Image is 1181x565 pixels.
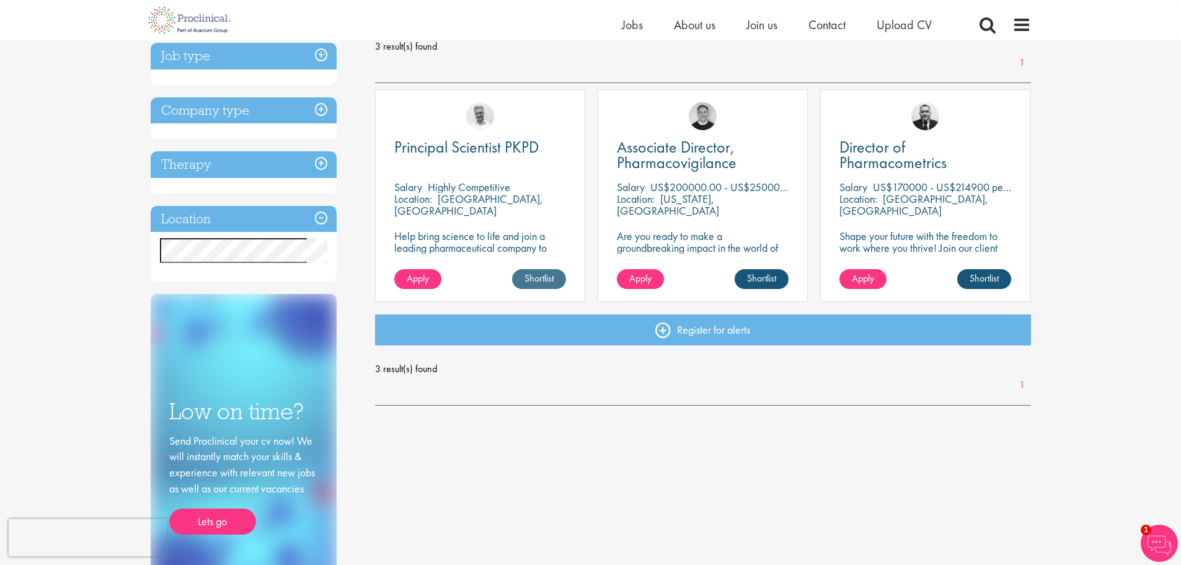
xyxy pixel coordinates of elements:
a: Lets go [169,509,256,535]
a: Apply [839,269,887,289]
a: Principal Scientist PKPD [394,140,566,155]
img: Chatbot [1141,525,1178,562]
a: Shortlist [957,269,1011,289]
a: Register for alerts [375,314,1031,345]
span: Salary [617,180,645,194]
p: [GEOGRAPHIC_DATA], [GEOGRAPHIC_DATA] [394,192,543,218]
div: Send Proclinical your cv now! We will instantly match your skills & experience with relevant new ... [169,433,318,535]
h3: Job type [151,43,337,69]
span: Apply [629,272,652,285]
span: Apply [407,272,429,285]
a: Associate Director, Pharmacovigilance [617,140,789,171]
span: Salary [839,180,867,194]
a: Jobs [622,17,643,33]
p: Help bring science to life and join a leading pharmaceutical company to play a key role in delive... [394,230,566,289]
h3: Location [151,206,337,233]
p: US$200000.00 - US$250000.00 per annum [650,180,848,194]
a: Join us [746,17,777,33]
a: Apply [617,269,664,289]
p: [US_STATE], [GEOGRAPHIC_DATA] [617,192,719,218]
h3: Company type [151,97,337,124]
span: Apply [852,272,874,285]
span: Salary [394,180,422,194]
h3: Low on time? [169,399,318,424]
span: Location: [617,192,655,206]
p: Highly Competitive [428,180,510,194]
p: US$170000 - US$214900 per annum [873,180,1037,194]
span: Director of Pharmacometrics [839,136,947,173]
p: Shape your future with the freedom to work where you thrive! Join our client with this Director p... [839,230,1011,277]
span: Principal Scientist PKPD [394,136,539,158]
a: Shortlist [735,269,789,289]
a: Apply [394,269,441,289]
span: Location: [839,192,877,206]
span: 1 [1141,525,1151,535]
a: Director of Pharmacometrics [839,140,1011,171]
iframe: reCAPTCHA [9,519,167,556]
a: 1 [1013,378,1031,393]
a: Contact [808,17,846,33]
p: Are you ready to make a groundbreaking impact in the world of biotechnology? Join a growing compa... [617,230,789,289]
img: Bo Forsen [689,102,717,130]
a: Shortlist [512,269,566,289]
a: Upload CV [877,17,932,33]
a: About us [674,17,715,33]
span: Location: [394,192,432,206]
h3: Therapy [151,151,337,178]
span: 3 result(s) found [375,37,1031,56]
span: 3 result(s) found [375,360,1031,378]
a: 1 [1013,56,1031,70]
img: Joshua Bye [466,102,494,130]
span: Associate Director, Pharmacovigilance [617,136,736,173]
img: Jakub Hanas [911,102,939,130]
p: [GEOGRAPHIC_DATA], [GEOGRAPHIC_DATA] [839,192,988,218]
